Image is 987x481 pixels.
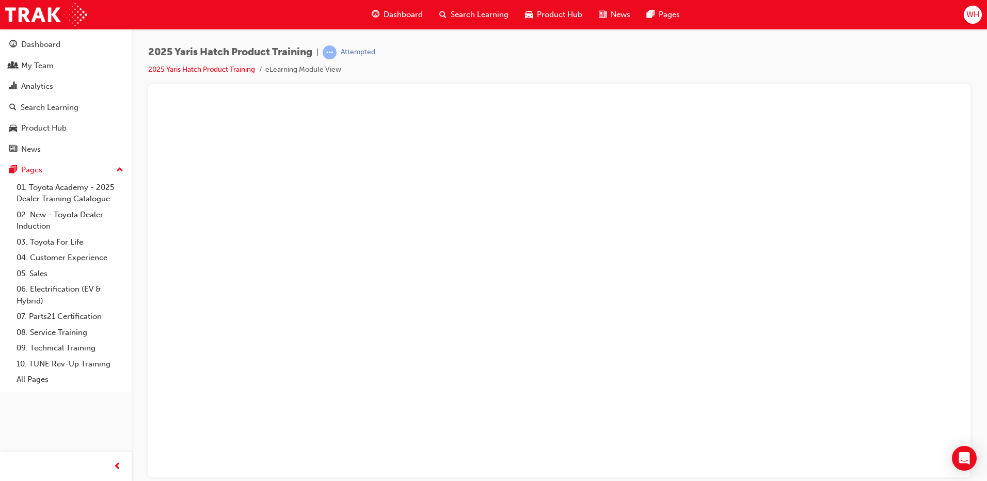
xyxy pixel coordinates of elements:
span: | [316,46,319,58]
span: search-icon [9,103,17,113]
a: news-iconNews [591,4,639,25]
a: 05. Sales [12,266,128,282]
button: WH [964,6,982,24]
img: Trak [5,3,87,26]
span: WH [966,9,979,21]
span: Product Hub [537,9,582,21]
a: Dashboard [4,35,128,54]
span: up-icon [116,164,123,177]
div: Pages [21,164,42,176]
a: car-iconProduct Hub [517,4,591,25]
a: search-iconSearch Learning [431,4,517,25]
span: search-icon [439,8,447,21]
a: Search Learning [4,98,128,117]
button: DashboardMy TeamAnalyticsSearch LearningProduct HubNews [4,33,128,161]
a: 2025 Yaris Hatch Product Training [148,65,255,74]
a: 09. Technical Training [12,340,128,356]
li: eLearning Module View [265,64,341,76]
a: Analytics [4,77,128,96]
div: Search Learning [21,102,78,114]
span: pages-icon [647,8,655,21]
span: Pages [659,9,680,21]
span: Dashboard [384,9,423,21]
span: Search Learning [451,9,508,21]
a: Product Hub [4,119,128,138]
span: guage-icon [9,40,17,50]
a: All Pages [12,372,128,388]
div: Open Intercom Messenger [952,446,977,471]
button: Pages [4,161,128,180]
span: guage-icon [372,8,379,21]
a: 04. Customer Experience [12,250,128,266]
span: pages-icon [9,166,17,175]
span: prev-icon [114,460,121,473]
a: 01. Toyota Academy - 2025 Dealer Training Catalogue [12,180,128,207]
span: car-icon [525,8,533,21]
span: car-icon [9,124,17,133]
span: learningRecordVerb_ATTEMPT-icon [323,45,337,59]
a: pages-iconPages [639,4,688,25]
a: 08. Service Training [12,325,128,341]
div: My Team [21,60,54,72]
a: My Team [4,56,128,75]
div: Attempted [341,47,375,57]
span: people-icon [9,61,17,71]
a: 07. Parts21 Certification [12,309,128,325]
span: chart-icon [9,82,17,91]
div: News [21,143,41,155]
a: 10. TUNE Rev-Up Training [12,356,128,372]
a: 03. Toyota For Life [12,234,128,250]
span: news-icon [9,145,17,154]
span: 2025 Yaris Hatch Product Training [148,46,312,58]
a: 06. Electrification (EV & Hybrid) [12,281,128,309]
div: Analytics [21,81,53,92]
a: News [4,140,128,159]
div: Product Hub [21,122,67,134]
span: news-icon [599,8,607,21]
span: News [611,9,630,21]
a: 02. New - Toyota Dealer Induction [12,207,128,234]
div: Dashboard [21,39,60,51]
a: guage-iconDashboard [363,4,431,25]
